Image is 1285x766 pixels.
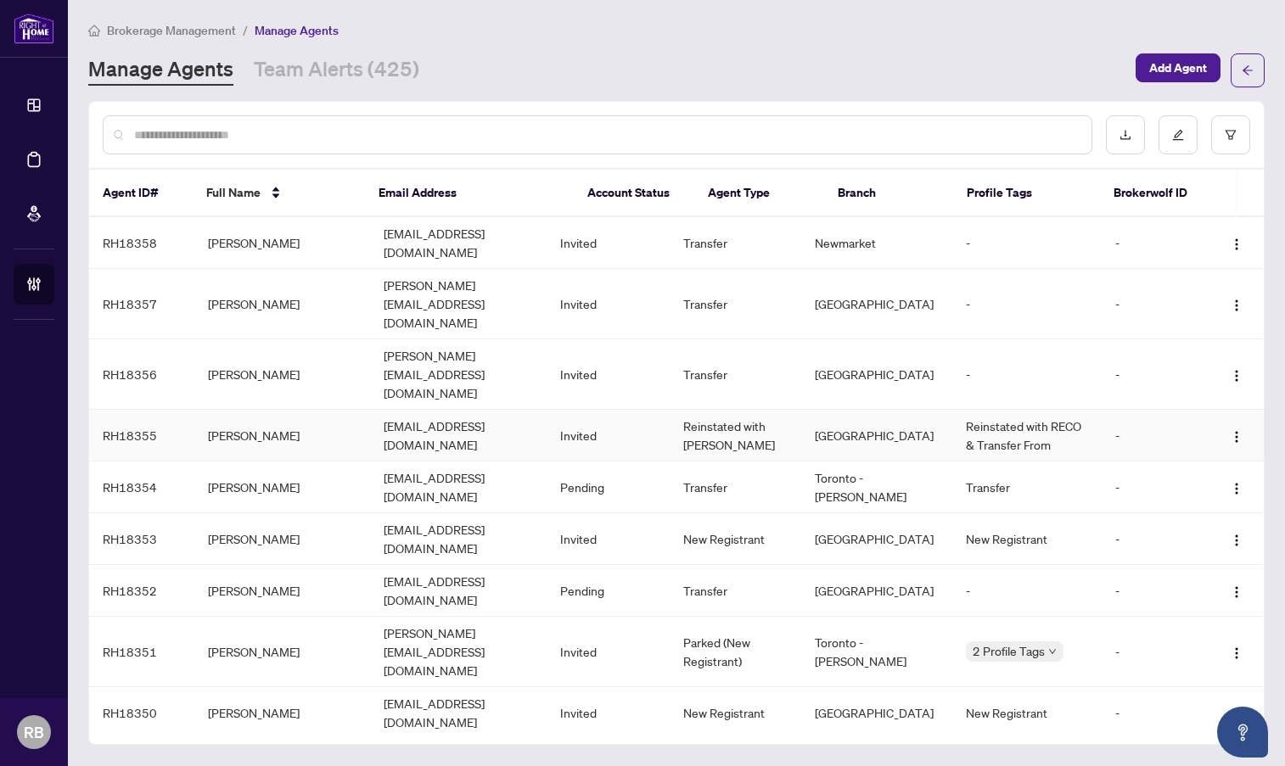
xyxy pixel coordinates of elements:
[1230,299,1243,312] img: Logo
[952,687,1102,739] td: New Registrant
[243,20,248,40] li: /
[89,461,194,513] td: RH18354
[801,687,952,739] td: [GEOGRAPHIC_DATA]
[1223,422,1250,449] button: Logo
[1102,513,1207,565] td: -
[670,565,801,617] td: Transfer
[89,513,194,565] td: RH18353
[1102,217,1207,269] td: -
[1223,361,1250,388] button: Logo
[14,13,54,44] img: logo
[24,720,44,744] span: RB
[1102,269,1207,339] td: -
[89,217,194,269] td: RH18358
[1230,430,1243,444] img: Logo
[1225,129,1237,141] span: filter
[1048,647,1057,656] span: down
[1223,473,1250,500] button: Logo
[547,617,670,687] td: Invited
[1223,699,1250,726] button: Logo
[824,170,954,217] th: Branch
[370,687,546,739] td: [EMAIL_ADDRESS][DOMAIN_NAME]
[88,25,100,36] span: home
[194,461,370,513] td: [PERSON_NAME]
[670,410,801,461] td: Reinstated with [PERSON_NAME]
[370,410,546,461] td: [EMAIL_ADDRESS][DOMAIN_NAME]
[1172,129,1184,141] span: edit
[1223,638,1250,665] button: Logo
[89,410,194,461] td: RH18355
[953,170,1100,217] th: Profile Tags
[370,565,546,617] td: [EMAIL_ADDRESS][DOMAIN_NAME]
[1102,617,1207,687] td: -
[801,339,952,410] td: [GEOGRAPHIC_DATA]
[89,617,194,687] td: RH18351
[193,170,365,217] th: Full Name
[89,339,194,410] td: RH18356
[194,410,370,461] td: [PERSON_NAME]
[1230,482,1243,495] img: Logo
[1223,229,1250,256] button: Logo
[952,269,1102,339] td: -
[194,269,370,339] td: [PERSON_NAME]
[952,461,1102,513] td: Transfer
[1217,707,1268,758] button: Open asap
[370,339,546,410] td: [PERSON_NAME][EMAIL_ADDRESS][DOMAIN_NAME]
[206,183,261,202] span: Full Name
[547,461,670,513] td: Pending
[194,513,370,565] td: [PERSON_NAME]
[107,23,236,38] span: Brokerage Management
[1159,115,1198,154] button: edit
[670,513,801,565] td: New Registrant
[1102,410,1207,461] td: -
[194,687,370,739] td: [PERSON_NAME]
[1136,53,1220,82] button: Add Agent
[1230,238,1243,251] img: Logo
[670,339,801,410] td: Transfer
[89,269,194,339] td: RH18357
[670,217,801,269] td: Transfer
[952,217,1102,269] td: -
[1211,115,1250,154] button: filter
[194,217,370,269] td: [PERSON_NAME]
[1230,534,1243,547] img: Logo
[1230,707,1243,721] img: Logo
[547,565,670,617] td: Pending
[547,687,670,739] td: Invited
[1230,646,1243,660] img: Logo
[1100,170,1204,217] th: Brokerwolf ID
[365,170,573,217] th: Email Address
[1149,54,1207,81] span: Add Agent
[1102,461,1207,513] td: -
[1230,585,1243,599] img: Logo
[1102,565,1207,617] td: -
[1223,525,1250,552] button: Logo
[89,565,194,617] td: RH18352
[88,55,233,86] a: Manage Agents
[370,217,546,269] td: [EMAIL_ADDRESS][DOMAIN_NAME]
[547,217,670,269] td: Invited
[801,217,952,269] td: Newmarket
[952,565,1102,617] td: -
[801,617,952,687] td: Toronto - [PERSON_NAME]
[694,170,824,217] th: Agent Type
[547,339,670,410] td: Invited
[801,513,952,565] td: [GEOGRAPHIC_DATA]
[973,641,1045,661] span: 2 Profile Tags
[801,410,952,461] td: [GEOGRAPHIC_DATA]
[547,513,670,565] td: Invited
[547,410,670,461] td: Invited
[194,565,370,617] td: [PERSON_NAME]
[1102,339,1207,410] td: -
[194,617,370,687] td: [PERSON_NAME]
[89,687,194,739] td: RH18350
[1102,687,1207,739] td: -
[1119,129,1131,141] span: download
[370,617,546,687] td: [PERSON_NAME][EMAIL_ADDRESS][DOMAIN_NAME]
[254,55,419,86] a: Team Alerts (425)
[1230,369,1243,383] img: Logo
[1106,115,1145,154] button: download
[801,565,952,617] td: [GEOGRAPHIC_DATA]
[952,339,1102,410] td: -
[801,269,952,339] td: [GEOGRAPHIC_DATA]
